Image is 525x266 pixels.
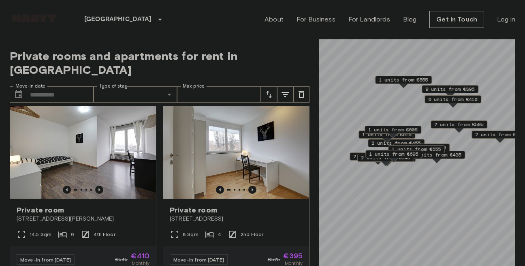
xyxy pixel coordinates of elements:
span: Private room [17,205,64,215]
span: 1 units from €555 [392,146,441,153]
button: Previous image [63,186,71,194]
span: 1 units from €460 [397,144,446,151]
button: Previous image [216,186,224,194]
div: Map marker [425,95,481,108]
a: Mapbox logo [322,255,357,264]
a: For Business [297,15,335,24]
div: Map marker [422,85,478,98]
div: Map marker [375,76,432,88]
span: €410 [131,252,149,260]
span: €545 [115,256,128,263]
span: 2 units from €455 [371,139,421,147]
a: About [265,15,284,24]
span: 1 units from €605 [368,126,418,133]
span: 6 [71,231,74,238]
span: 4 [218,231,221,238]
span: 4th Floor [94,231,115,238]
span: 2 units from €460 [475,131,525,138]
span: 2nd Floor [241,231,263,238]
span: 14.5 Sqm [30,231,51,238]
img: Marketing picture of unit DE-09-010-06M [10,101,156,199]
button: Previous image [248,186,256,194]
span: Private rooms and apartments for rent in [GEOGRAPHIC_DATA] [10,49,309,77]
div: Map marker [359,131,415,143]
div: Map marker [365,126,421,138]
label: Max price [183,83,205,90]
span: [STREET_ADDRESS] [170,215,303,223]
label: Move-in date [15,83,45,90]
div: Map marker [357,154,414,166]
label: Type of stay [99,83,128,90]
img: Habyt [10,14,58,22]
div: Map marker [350,152,406,165]
span: 1 units from €695 [369,150,418,158]
span: 2 units from €530 [353,153,403,160]
div: Map marker [368,139,425,152]
button: Previous image [95,186,103,194]
span: [STREET_ADDRESS][PERSON_NAME] [17,215,149,223]
button: Choose date [11,86,27,103]
span: 1 units from €555 [379,76,428,84]
span: 1 units from €515 [362,131,412,138]
span: 9 units from €395 [425,86,475,93]
span: €525 [268,256,280,263]
a: Get in Touch [429,11,484,28]
button: tune [293,86,309,103]
span: Move-in from [DATE] [173,257,224,263]
a: Blog [403,15,417,24]
button: tune [261,86,277,103]
span: 2 units from €435 [412,151,461,159]
a: Log in [497,15,515,24]
span: Move-in from [DATE] [20,257,71,263]
a: For Landlords [348,15,390,24]
img: Marketing picture of unit DE-09-022-02M [163,101,309,199]
span: 6 units from €410 [428,96,478,103]
div: Map marker [431,120,487,133]
button: tune [277,86,293,103]
p: [GEOGRAPHIC_DATA] [84,15,152,24]
div: Map marker [388,145,445,158]
span: €395 [283,252,303,260]
span: 8 Sqm [183,231,198,238]
div: Map marker [365,150,422,163]
div: Map marker [393,144,450,156]
span: Private room [170,205,217,215]
span: 2 units from €545 [361,154,410,161]
span: 2 units from €595 [434,121,484,128]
